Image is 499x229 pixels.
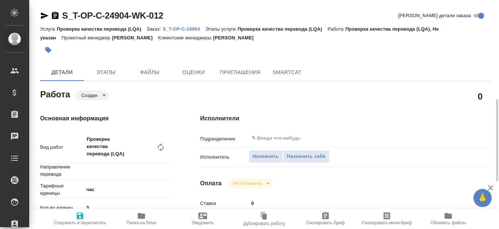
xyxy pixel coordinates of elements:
p: Исполнитель [200,154,249,161]
button: Создан [79,92,100,98]
span: Оценки [176,68,211,77]
button: Скопировать мини-бриф [356,209,418,229]
button: Скопировать ссылку для ЯМессенджера [40,11,49,20]
button: Open [167,169,168,171]
button: Не оплачена [231,180,264,186]
input: ✎ Введи что-нибудь [251,134,440,143]
input: ✎ Введи что-нибудь [84,202,171,213]
button: Скопировать бриф [295,209,356,229]
p: Направление перевода [40,163,84,178]
div: Создан [76,90,108,100]
button: Дублировать работу [233,209,295,229]
p: Проектный менеджер [61,35,112,40]
input: ✎ Введи что-нибудь [249,198,467,209]
span: Детали [45,68,80,77]
p: Вид работ [40,144,84,151]
h4: Основная информация [40,114,171,123]
h2: 0 [478,90,483,102]
p: Этапы услуги [206,26,238,32]
button: Уведомить [172,209,233,229]
button: 🙏 [473,189,492,207]
p: Услуга [40,26,57,32]
button: Open [463,137,464,139]
span: Скопировать мини-бриф [362,220,412,225]
button: Скопировать ссылку [51,11,60,20]
a: S_T-OP-C-24904 [163,26,205,32]
span: [PERSON_NAME] детали заказа [398,12,471,19]
span: SmartCat [270,68,305,77]
p: Проверка качества перевода (LQA) [57,26,146,32]
p: Клиентские менеджеры [158,35,213,40]
span: Скопировать бриф [306,220,344,225]
button: Добавить тэг [40,42,56,58]
p: Ставка [200,200,249,207]
span: Назначить себя [287,152,325,161]
span: Приглашения [220,68,261,77]
span: Файлы [132,68,167,77]
p: [PERSON_NAME] [112,35,158,40]
p: Проверка качества перевода (LQA) [237,26,327,32]
p: [PERSON_NAME] [213,35,259,40]
button: Назначить себя [283,150,330,163]
span: Этапы [88,68,123,77]
button: Папка на Drive [111,209,172,229]
div: Создан [228,178,273,188]
button: Назначить [249,150,283,163]
span: Дублировать работу [243,221,285,226]
p: Тарифные единицы [40,182,84,197]
p: Работа [328,26,346,32]
h4: Оплата [200,179,222,188]
h4: Исполнители [200,114,491,123]
a: S_T-OP-C-24904-WK-012 [62,11,163,20]
span: Сохранить и пересчитать [54,220,106,225]
span: 🙏 [476,190,489,206]
p: Кол-во единиц [40,204,84,211]
span: Уведомить [192,220,214,225]
p: Подразделение [200,135,249,143]
button: Сохранить и пересчитать [49,209,111,229]
h2: Работа [40,87,70,100]
div: час [84,183,171,196]
p: Заказ: [147,26,163,32]
span: Назначить [253,152,279,161]
span: Обновить файлы [431,220,466,225]
span: Папка на Drive [126,220,156,225]
button: Обновить файлы [418,209,479,229]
